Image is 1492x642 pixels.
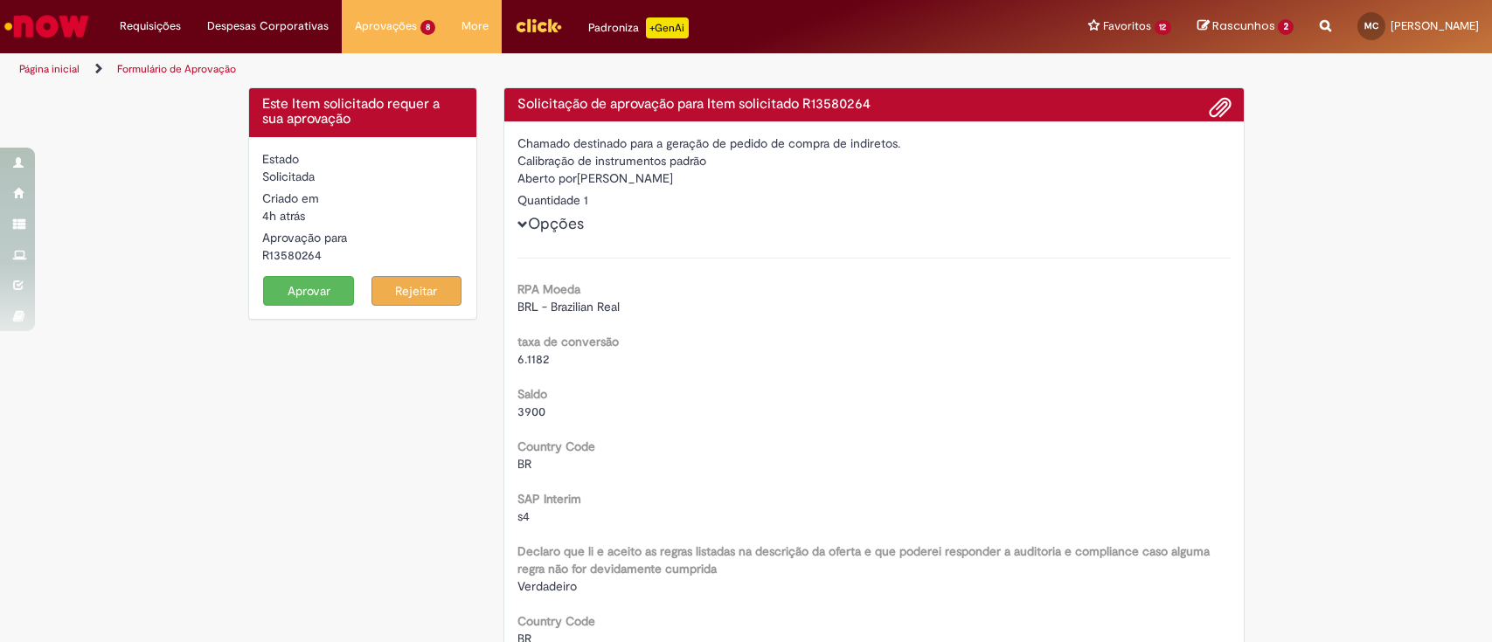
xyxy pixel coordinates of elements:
label: Aberto por [517,169,577,187]
img: click_logo_yellow_360x200.png [515,12,562,38]
label: Aprovação para [262,229,347,246]
span: BRL - Brazilian Real [517,299,620,314]
span: 8 [420,20,435,35]
p: +GenAi [646,17,689,38]
div: 30/09/2025 09:58:39 [262,207,464,224]
img: ServiceNow [2,9,92,44]
span: Despesas Corporativas [207,17,329,35]
div: Chamado destinado para a geração de pedido de compra de indiretos. [517,135,1231,152]
span: More [461,17,489,35]
span: BR [517,456,531,472]
span: 2 [1278,19,1294,35]
span: 12 [1155,20,1172,35]
a: Formulário de Aprovação [117,62,236,76]
h4: Este Item solicitado requer a sua aprovação [262,97,464,128]
div: Quantidade 1 [517,191,1231,209]
span: s4 [517,508,530,524]
time: 30/09/2025 09:58:39 [262,208,305,224]
button: Rejeitar [371,276,462,306]
b: Declaro que li e aceito as regras listadas na descrição da oferta e que poderei responder a audit... [517,543,1210,576]
span: Verdadeiro [517,578,577,594]
a: Página inicial [19,62,80,76]
label: Estado [262,150,299,168]
b: Country Code [517,438,595,454]
span: [PERSON_NAME] [1391,18,1479,33]
div: Calibração de instrumentos padrão [517,152,1231,169]
span: MC [1364,20,1378,31]
span: 4h atrás [262,208,305,224]
h4: Solicitação de aprovação para Item solicitado R13580264 [517,97,1231,113]
div: [PERSON_NAME] [517,169,1231,191]
span: Favoritos [1103,17,1151,35]
div: Padroniza [588,17,689,38]
b: RPA Moeda [517,281,580,297]
button: Aprovar [263,276,354,306]
label: Criado em [262,190,319,207]
span: Aprovações [355,17,417,35]
div: R13580264 [262,246,464,264]
b: SAP Interim [517,491,581,507]
b: taxa de conversão [517,334,619,349]
b: Country Code [517,613,595,629]
ul: Trilhas de página [13,53,982,86]
span: Requisições [120,17,181,35]
span: Rascunhos [1212,17,1275,34]
div: Solicitada [262,168,464,185]
span: 6.1182 [517,351,549,367]
a: Rascunhos [1197,18,1294,35]
span: 3900 [517,404,545,419]
b: Saldo [517,386,547,402]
